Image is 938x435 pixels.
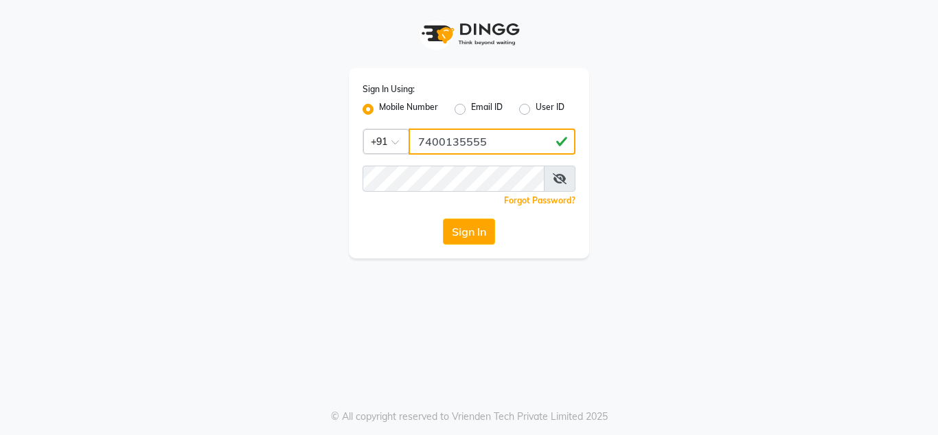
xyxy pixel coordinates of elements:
[504,195,575,205] a: Forgot Password?
[363,83,415,96] label: Sign In Using:
[363,166,545,192] input: Username
[379,101,438,118] label: Mobile Number
[443,219,495,245] button: Sign In
[409,129,575,155] input: Username
[536,101,564,118] label: User ID
[471,101,503,118] label: Email ID
[414,14,524,54] img: logo1.svg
